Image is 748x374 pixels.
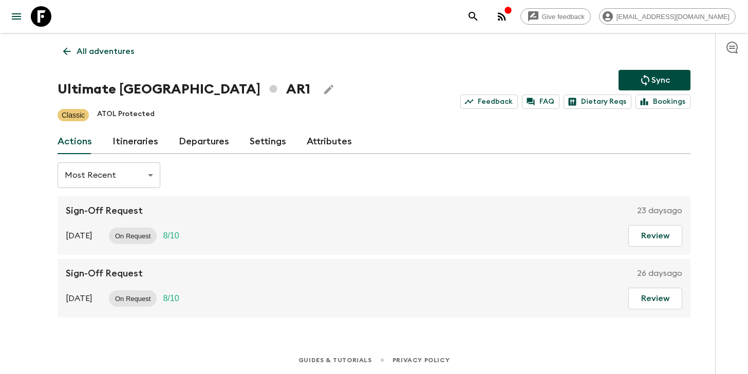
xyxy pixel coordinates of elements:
[6,6,27,27] button: menu
[307,129,352,154] a: Attributes
[97,109,155,121] p: ATOL Protected
[109,232,157,240] span: On Request
[66,267,143,279] p: Sign-Off Request
[637,204,682,217] p: 23 days ago
[628,288,682,309] button: Review
[58,161,160,190] div: Most Recent
[66,292,92,305] p: [DATE]
[179,129,229,154] a: Departures
[460,95,518,109] a: Feedback
[611,13,735,21] span: [EMAIL_ADDRESS][DOMAIN_NAME]
[58,129,92,154] a: Actions
[62,110,85,120] p: Classic
[163,292,179,305] p: 8 / 10
[319,79,339,100] button: Edit Adventure Title
[250,129,286,154] a: Settings
[58,41,140,62] a: All adventures
[113,129,158,154] a: Itineraries
[522,95,559,109] a: FAQ
[157,228,185,244] div: Trip Fill
[628,225,682,247] button: Review
[392,354,450,366] a: Privacy Policy
[635,95,690,109] a: Bookings
[66,230,92,242] p: [DATE]
[599,8,736,25] div: [EMAIL_ADDRESS][DOMAIN_NAME]
[536,13,590,21] span: Give feedback
[109,295,157,303] span: On Request
[619,70,690,90] button: Sync adventure departures to the booking engine
[157,290,185,307] div: Trip Fill
[463,6,483,27] button: search adventures
[564,95,631,109] a: Dietary Reqs
[298,354,372,366] a: Guides & Tutorials
[77,45,134,58] p: All adventures
[520,8,591,25] a: Give feedback
[66,204,143,217] p: Sign-Off Request
[651,74,670,86] p: Sync
[58,79,310,100] h1: Ultimate [GEOGRAPHIC_DATA] AR1
[163,230,179,242] p: 8 / 10
[637,267,682,279] p: 26 days ago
